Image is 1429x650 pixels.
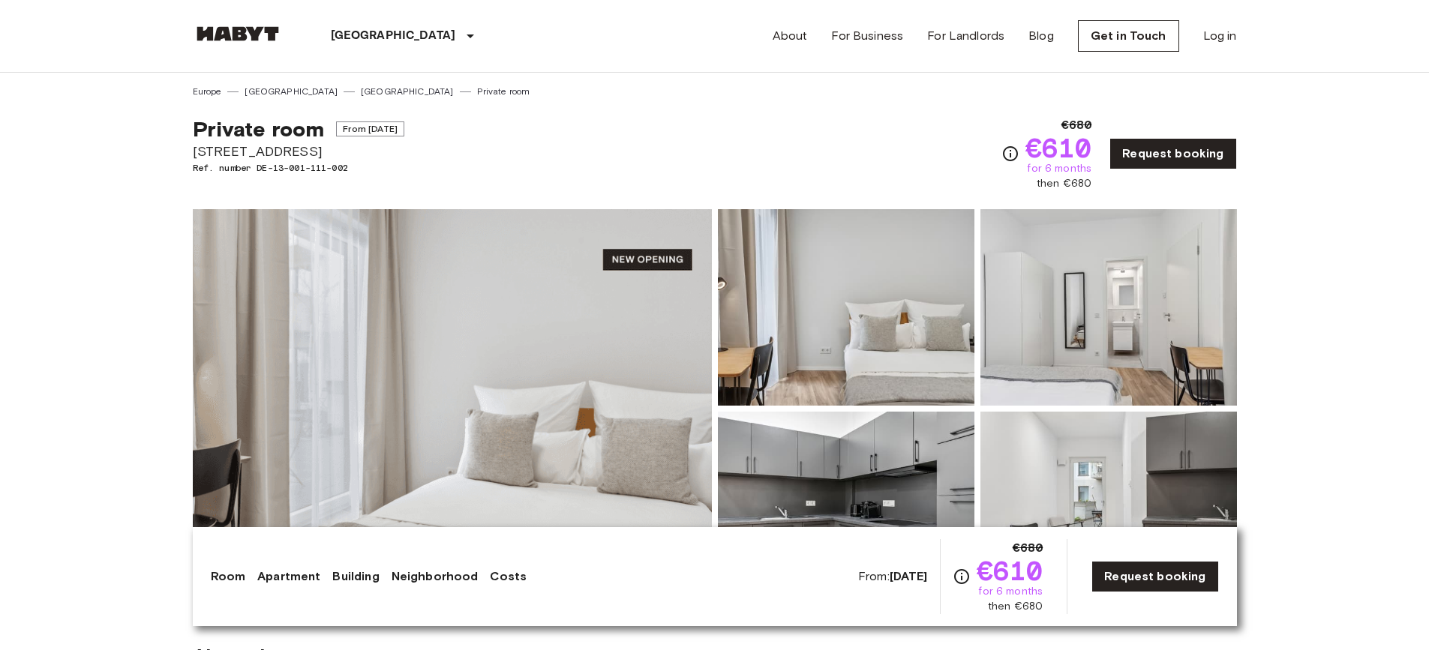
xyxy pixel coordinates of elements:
[257,568,320,586] a: Apartment
[193,85,222,98] a: Europe
[477,85,530,98] a: Private room
[1091,561,1218,592] a: Request booking
[336,121,404,136] span: From [DATE]
[361,85,454,98] a: [GEOGRAPHIC_DATA]
[245,85,338,98] a: [GEOGRAPHIC_DATA]
[1027,161,1091,176] span: for 6 months
[193,209,712,608] img: Marketing picture of unit DE-13-001-111-002
[1061,116,1092,134] span: €680
[977,557,1043,584] span: €610
[927,27,1004,45] a: For Landlords
[193,26,283,41] img: Habyt
[193,161,404,175] span: Ref. number DE-13-001-111-002
[718,209,974,406] img: Picture of unit DE-13-001-111-002
[1037,176,1091,191] span: then €680
[718,412,974,608] img: Picture of unit DE-13-001-111-002
[1109,138,1236,169] a: Request booking
[392,568,479,586] a: Neighborhood
[490,568,527,586] a: Costs
[978,584,1043,599] span: for 6 months
[211,568,246,586] a: Room
[858,568,928,585] span: From:
[331,27,456,45] p: [GEOGRAPHIC_DATA]
[1013,539,1043,557] span: €680
[988,599,1043,614] span: then €680
[773,27,808,45] a: About
[953,568,971,586] svg: Check cost overview for full price breakdown. Please note that discounts apply to new joiners onl...
[193,116,325,142] span: Private room
[1025,134,1092,161] span: €610
[980,412,1237,608] img: Picture of unit DE-13-001-111-002
[890,569,928,583] b: [DATE]
[1203,27,1237,45] a: Log in
[193,142,404,161] span: [STREET_ADDRESS]
[980,209,1237,406] img: Picture of unit DE-13-001-111-002
[1028,27,1054,45] a: Blog
[1001,145,1019,163] svg: Check cost overview for full price breakdown. Please note that discounts apply to new joiners onl...
[831,27,903,45] a: For Business
[332,568,379,586] a: Building
[1078,20,1179,52] a: Get in Touch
